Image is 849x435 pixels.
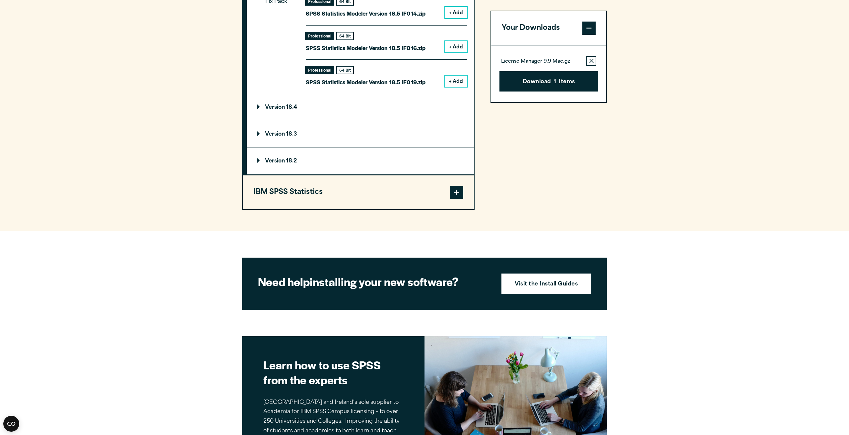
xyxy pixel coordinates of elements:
p: Version 18.2 [257,158,297,164]
summary: Version 18.3 [247,121,474,148]
a: Visit the Install Guides [501,274,591,294]
button: Your Downloads [491,11,606,45]
h2: installing your new software? [258,274,490,289]
p: SPSS Statistics Modeler Version 18.5 IF019.zip [306,77,425,87]
p: Version 18.3 [257,132,297,137]
summary: Version 18.4 [247,94,474,121]
span: 1 [554,78,556,87]
p: SPSS Statistics Modeler Version 18.5 IF014.zip [306,9,425,18]
div: Professional [306,67,334,74]
strong: Need help [258,274,310,289]
div: Professional [306,32,334,39]
div: Your Downloads [491,45,606,102]
p: SPSS Statistics Modeler Version 18.5 IF016.zip [306,43,425,53]
p: Version 18.4 [257,105,297,110]
button: Open CMP widget [3,416,19,432]
button: Download1Items [499,71,598,92]
button: + Add [445,41,467,52]
button: IBM SPSS Statistics [243,175,474,209]
summary: Version 18.2 [247,148,474,174]
button: + Add [445,7,467,18]
button: + Add [445,76,467,87]
div: 64 Bit [337,32,353,39]
h2: Learn how to use SPSS from the experts [263,357,403,387]
p: License Manager 9.9 Mac.gz [501,58,570,65]
strong: Visit the Install Guides [515,280,578,289]
div: 64 Bit [337,67,353,74]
